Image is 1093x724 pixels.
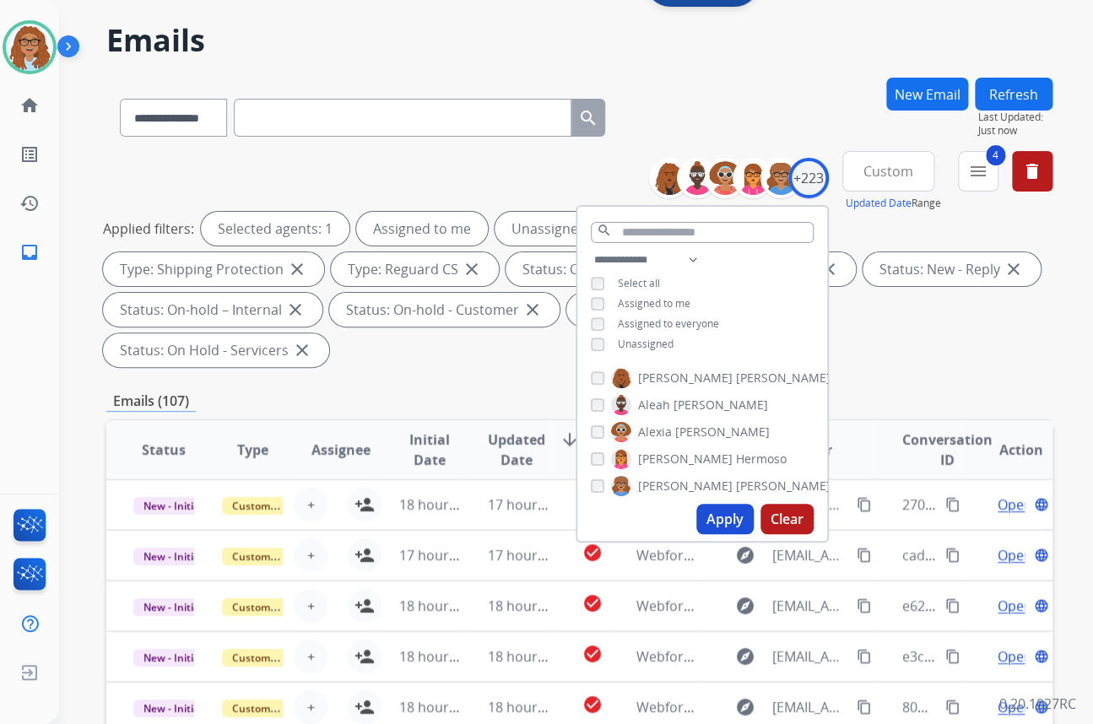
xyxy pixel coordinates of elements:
span: Customer Support [222,598,332,616]
span: + [307,545,315,565]
mat-icon: language [1034,497,1049,512]
mat-icon: content_copy [857,700,872,715]
button: + [294,538,327,572]
mat-icon: content_copy [945,598,960,613]
mat-icon: close [819,259,839,279]
span: + [307,697,315,717]
p: 0.20.1027RC [999,694,1076,714]
span: 17 hours ago [399,546,483,565]
mat-icon: person_add [354,697,375,717]
mat-icon: check_circle [582,593,603,613]
span: Webform from [EMAIL_ADDRESS][DOMAIN_NAME] on [DATE] [636,647,1018,666]
mat-icon: explore [735,697,755,717]
mat-icon: person_add [354,646,375,667]
img: avatar [6,24,53,71]
span: [EMAIL_ADDRESS] [772,545,847,565]
mat-icon: person_add [354,545,375,565]
span: 17 hours ago [488,495,571,514]
button: Refresh [975,78,1052,111]
mat-icon: inbox [19,242,40,262]
mat-icon: person_add [354,596,375,616]
span: [PERSON_NAME] [736,478,831,494]
span: 18 hours ago [399,698,483,716]
span: New - Initial [133,598,212,616]
span: New - Initial [133,700,212,717]
mat-icon: content_copy [945,497,960,512]
div: +223 [788,158,829,198]
mat-icon: check_circle [582,694,603,715]
span: Customer Support [222,548,332,565]
span: 17 hours ago [488,546,571,565]
mat-icon: search [597,223,612,238]
mat-icon: explore [735,545,755,565]
mat-icon: check_circle [582,543,603,563]
mat-icon: search [578,108,598,128]
span: Open [998,646,1032,667]
mat-icon: close [285,300,306,320]
span: [PERSON_NAME] [736,370,831,386]
span: Assigned to everyone [618,316,719,331]
mat-icon: content_copy [857,649,872,664]
mat-icon: content_copy [857,598,872,613]
span: 18 hours ago [488,698,571,716]
span: Open [998,596,1032,616]
span: + [307,596,315,616]
button: + [294,589,327,623]
mat-icon: explore [735,596,755,616]
span: 18 hours ago [488,597,571,615]
span: [PERSON_NAME] [675,424,770,440]
th: Action [964,420,1052,479]
mat-icon: content_copy [945,700,960,715]
span: New - Initial [133,649,212,667]
span: Last Updated: [978,111,1052,124]
button: New Email [886,78,968,111]
span: Custom [863,168,913,175]
div: Selected agents: 1 [201,212,349,246]
span: [EMAIL_ADDRESS][DOMAIN_NAME] [772,697,847,717]
mat-icon: menu [968,161,988,181]
span: [EMAIL_ADDRESS][DOMAIN_NAME] [772,646,847,667]
button: Apply [696,504,754,534]
span: [PERSON_NAME] [674,397,768,413]
button: Updated Date [846,197,912,210]
span: Customer Support [222,649,332,667]
span: Assignee [311,440,371,460]
mat-icon: close [287,259,307,279]
span: Updated Date [488,430,545,470]
mat-icon: delete [1022,161,1042,181]
button: Custom [842,151,934,192]
span: Open [998,494,1032,515]
div: Status: On Hold - Servicers [103,333,329,367]
div: Assigned to me [356,212,488,246]
p: Emails (107) [106,391,196,412]
span: [PERSON_NAME] [638,451,733,467]
div: Status: Open - All [506,252,671,286]
mat-icon: language [1034,548,1049,563]
mat-icon: content_copy [945,649,960,664]
span: Status [142,440,186,460]
span: Open [998,545,1032,565]
mat-icon: close [462,259,482,279]
mat-icon: arrow_downward [559,430,579,450]
span: 18 hours ago [399,597,483,615]
span: Range [846,196,941,210]
span: Conversation ID [902,430,993,470]
mat-icon: close [292,340,312,360]
div: Status: On Hold - Pending Parts [566,293,824,327]
span: Type [237,440,268,460]
span: 4 [986,145,1005,165]
span: Assigned to me [618,296,690,311]
div: Type: Shipping Protection [103,252,324,286]
p: Applied filters: [103,219,194,239]
mat-icon: check_circle [582,644,603,664]
span: Aleah [638,397,670,413]
div: Status: New - Reply [863,252,1041,286]
mat-icon: person_add [354,494,375,515]
span: 18 hours ago [488,647,571,666]
button: + [294,690,327,724]
mat-icon: close [1004,259,1024,279]
button: Clear [760,504,814,534]
span: Webform from [EMAIL_ADDRESS][DOMAIN_NAME] on [DATE] [636,698,1018,716]
span: + [307,646,315,667]
span: Hermoso [736,451,787,467]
